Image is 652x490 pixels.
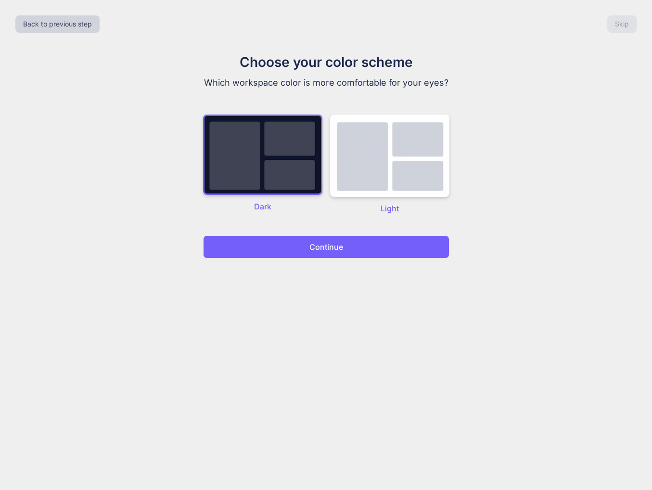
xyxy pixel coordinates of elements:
[203,201,322,212] p: Dark
[165,52,488,72] h1: Choose your color scheme
[330,203,449,214] p: Light
[15,15,100,33] button: Back to previous step
[203,115,322,195] img: dark
[607,15,637,33] button: Skip
[203,235,449,258] button: Continue
[165,76,488,90] p: Which workspace color is more comfortable for your eyes?
[330,115,449,197] img: dark
[309,241,343,253] p: Continue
